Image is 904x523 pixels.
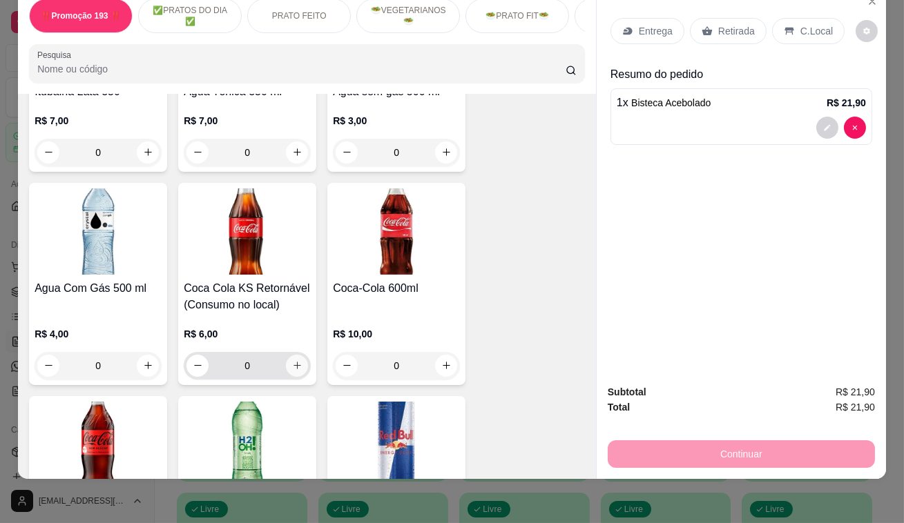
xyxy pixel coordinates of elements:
[35,188,162,275] img: product-image
[608,386,646,397] strong: Subtotal
[184,114,311,128] p: R$ 7,00
[150,5,230,27] p: ✅PRATOS DO DIA ✅
[184,188,311,275] img: product-image
[836,399,875,415] span: R$ 21,90
[186,141,209,164] button: decrease-product-quantity
[816,117,838,139] button: decrease-product-quantity
[137,141,159,164] button: increase-product-quantity
[631,97,711,108] span: Bisteca Acebolado
[37,355,59,377] button: decrease-product-quantity
[35,327,162,341] p: R$ 4,00
[639,24,673,38] p: Entrega
[37,49,76,61] label: Pesquisa
[35,114,162,128] p: R$ 7,00
[844,117,866,139] button: decrease-product-quantity
[184,327,311,341] p: R$ 6,00
[286,141,308,164] button: increase-product-quantity
[184,402,311,488] img: product-image
[836,384,875,399] span: R$ 21,90
[336,355,358,377] button: decrease-product-quantity
[37,62,566,76] input: Pesquisa
[186,355,209,377] button: decrease-product-quantity
[608,402,630,413] strong: Total
[856,20,878,42] button: decrease-product-quantity
[368,5,448,27] p: 🥗VEGETARIANOS🥗
[333,188,460,275] img: product-image
[827,96,866,110] p: R$ 21,90
[485,10,549,21] p: 🥗PRATO FIT🥗
[333,402,460,488] img: product-image
[272,10,327,21] p: PRATO FEITO
[617,95,711,111] p: 1 x
[336,141,358,164] button: decrease-product-quantity
[37,141,59,164] button: decrease-product-quantity
[41,10,121,21] p: ‼️Promoção 193 ‼️
[435,355,457,377] button: increase-product-quantity
[800,24,833,38] p: C.Local
[184,280,311,313] h4: Coca Cola KS Retornável (Consumo no local)
[610,66,872,83] p: Resumo do pedido
[333,280,460,297] h4: Coca-Cola 600ml
[137,355,159,377] button: increase-product-quantity
[718,24,755,38] p: Retirada
[333,327,460,341] p: R$ 10,00
[35,402,162,488] img: product-image
[286,355,308,377] button: increase-product-quantity
[35,280,162,297] h4: Agua Com Gás 500 ml
[435,141,457,164] button: increase-product-quantity
[333,114,460,128] p: R$ 3,00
